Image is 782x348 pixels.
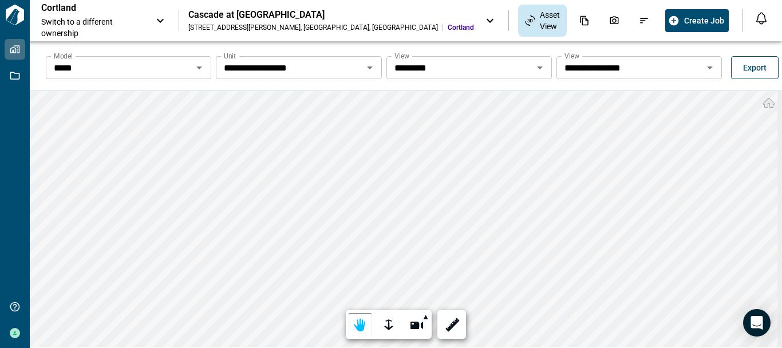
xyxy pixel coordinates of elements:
div: Asset View [518,5,567,37]
button: Open [702,60,718,76]
label: Model [54,51,73,61]
div: Photos [602,11,626,30]
button: Open notification feed [752,9,771,28]
span: Asset View [540,9,560,32]
span: Create Job [684,15,724,26]
button: Open [191,60,207,76]
div: [STREET_ADDRESS][PERSON_NAME] , [GEOGRAPHIC_DATA] , [GEOGRAPHIC_DATA] [188,23,438,32]
div: Documents [572,11,597,30]
button: Open [532,60,548,76]
span: Export [743,62,767,73]
p: Cortland [41,2,144,14]
div: Open Intercom Messenger [743,309,771,337]
label: View [564,51,579,61]
button: Open [362,60,378,76]
span: Switch to a different ownership [41,16,144,39]
button: Create Job [665,9,729,32]
label: View [394,51,409,61]
button: Export [731,56,779,79]
div: Issues & Info [632,11,656,30]
label: Unit [224,51,236,61]
span: Cortland [448,23,474,32]
div: Cascade at [GEOGRAPHIC_DATA] [188,9,474,21]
